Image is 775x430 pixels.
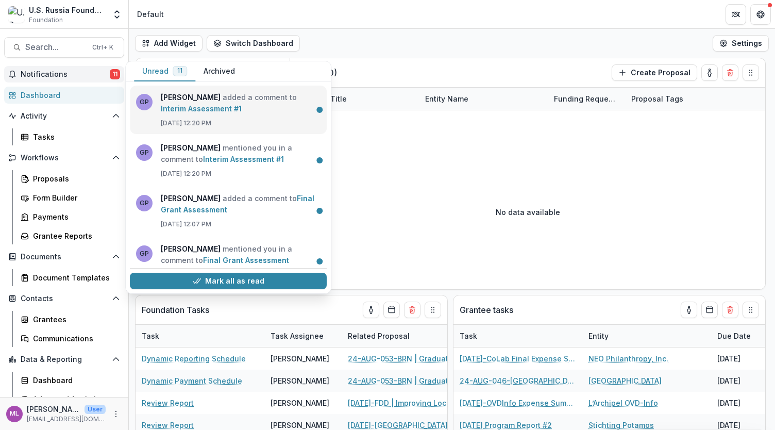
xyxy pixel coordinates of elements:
[142,375,242,386] a: Dynamic Payment Schedule
[588,353,668,364] a: NEO Philanthropy, Inc.
[33,375,116,386] div: Dashboard
[271,353,329,364] div: [PERSON_NAME]
[342,325,470,347] div: Related Proposal
[612,64,697,81] button: Create Proposal
[290,88,419,110] div: Proposal Title
[264,325,342,347] div: Task Assignee
[29,15,63,25] span: Foundation
[177,67,182,74] span: 11
[722,302,738,318] button: Delete card
[207,35,300,52] button: Switch Dashboard
[625,88,754,110] div: Proposal Tags
[548,88,625,110] div: Funding Requested
[588,375,662,386] a: [GEOGRAPHIC_DATA]
[21,90,116,101] div: Dashboard
[110,69,120,79] span: 11
[453,325,582,347] div: Task
[625,93,689,104] div: Proposal Tags
[161,142,321,165] p: mentioned you in a comment to
[4,87,124,104] a: Dashboard
[363,302,379,318] button: toggle-assigned-to-me
[29,5,106,15] div: U.S. Russia Foundation
[4,150,124,166] button: Open Workflows
[90,42,115,53] div: Ctrl + K
[33,211,116,222] div: Payments
[195,61,243,81] button: Archived
[16,311,124,328] a: Grantees
[4,290,124,307] button: Open Contacts
[383,302,400,318] button: Calendar
[33,394,116,405] div: Advanced Analytics
[21,112,108,121] span: Activity
[33,272,116,283] div: Document Templates
[33,333,116,344] div: Communications
[142,398,194,408] a: Review Report
[203,256,289,264] a: Final Grant Assessment
[307,67,384,79] p: Draft ( 0 )
[4,249,124,265] button: Open Documents
[10,410,19,417] div: Maria Lvova
[419,93,475,104] div: Entity Name
[203,155,284,163] a: Interim Assessment #1
[130,273,327,289] button: Mark all as read
[460,398,576,408] a: [DATE]-OVDInfo Expense Summary #2
[404,302,420,318] button: Delete card
[134,61,195,81] button: Unread
[726,4,746,25] button: Partners
[348,353,464,364] a: 24-AUG-053-BRN | Graduate Research Cooperation Project 2.0
[750,4,771,25] button: Get Help
[16,227,124,244] a: Grantee Reports
[21,294,108,303] span: Contacts
[33,230,116,241] div: Grantee Reports
[496,207,560,218] p: No data available
[16,208,124,225] a: Payments
[136,325,264,347] div: Task
[743,302,759,318] button: Drag
[743,64,759,81] button: Drag
[133,7,168,22] nav: breadcrumb
[4,37,124,58] button: Search...
[136,330,165,341] div: Task
[16,372,124,389] a: Dashboard
[548,93,625,104] div: Funding Requested
[348,398,464,408] a: [DATE]-FDD | Improving Local Governance Competence Among Rising Exiled Russian Civil Society Leaders
[137,9,164,20] div: Default
[110,408,122,420] button: More
[110,4,124,25] button: Open entity switcher
[582,330,615,341] div: Entity
[582,325,711,347] div: Entity
[419,88,548,110] div: Entity Name
[271,398,329,408] div: [PERSON_NAME]
[16,269,124,286] a: Document Templates
[85,405,106,414] p: User
[161,193,321,216] p: added a comment to
[21,355,108,364] span: Data & Reporting
[16,330,124,347] a: Communications
[33,173,116,184] div: Proposals
[142,353,246,364] a: Dynamic Reporting Schedule
[135,35,203,52] button: Add Widget
[16,189,124,206] a: Form Builder
[161,92,321,114] p: added a comment to
[4,351,124,368] button: Open Data & Reporting
[722,64,738,81] button: Delete card
[4,108,124,124] button: Open Activity
[161,104,242,113] a: Interim Assessment #1
[16,128,124,145] a: Tasks
[161,194,314,214] a: Final Grant Assessment
[27,404,80,415] p: [PERSON_NAME]
[25,42,86,52] span: Search...
[460,375,576,386] a: 24-AUG-046-[GEOGRAPHIC_DATA] List of Expenses #2
[16,170,124,187] a: Proposals
[460,353,576,364] a: [DATE]-CoLab Final Expense Summary
[425,302,441,318] button: Drag
[271,375,329,386] div: [PERSON_NAME]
